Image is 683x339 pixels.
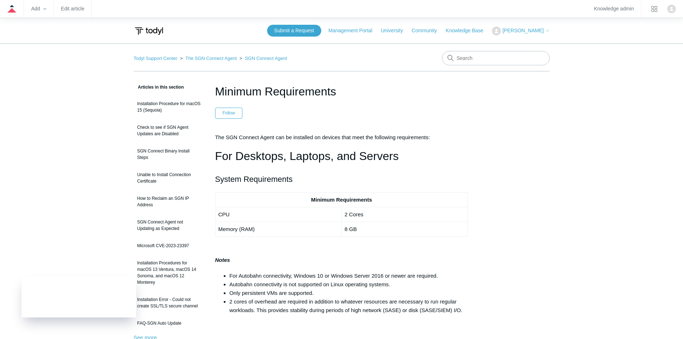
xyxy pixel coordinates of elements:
[667,5,676,13] zd-hc-trigger: Click your profile icon to open the profile menu
[381,27,410,34] a: University
[215,207,341,222] td: CPU
[31,7,46,11] zd-hc-trigger: Add
[215,83,468,100] h1: Minimum Requirements
[134,56,177,61] a: Todyl Support Center
[134,24,164,38] img: Todyl Support Center Help Center home page
[134,256,204,289] a: Installation Procedures for macOS 13 Ventura, macOS 14 Sonoma, and macOS 12 Monterey
[22,276,136,317] iframe: Todyl Status
[311,197,372,203] strong: Minimum Requirements
[134,144,204,164] a: SGN Connect Binary Install Steps
[134,85,184,90] span: Articles in this section
[492,27,549,36] button: [PERSON_NAME]
[134,293,204,313] a: Installation Error - Could not create SSL/TLS secure channel
[215,150,399,163] span: For Desktops, Laptops, and Servers
[667,5,676,13] img: user avatar
[229,272,468,280] li: For Autobahn connectivity, Windows 10 or Windows Server 2016 or newer are required.
[215,175,293,184] span: System Requirements
[61,7,84,11] a: Edit article
[594,7,634,11] a: Knowledge admin
[134,56,179,61] li: Todyl Support Center
[229,297,468,315] li: 2 cores of overhead are required in addition to whatever resources are necessary to run regular w...
[446,27,490,34] a: Knowledge Base
[412,27,444,34] a: Community
[238,56,287,61] li: SGN Connect Agent
[134,121,204,141] a: Check to see if SGN Agent Updates are Disabled
[134,215,204,235] a: SGN Connect Agent not Updating as Expected
[215,257,230,263] strong: Notes
[134,192,204,212] a: How to Reclaim an SGN IP Address
[134,168,204,188] a: Unable to Install Connection Certificate
[442,51,550,65] input: Search
[134,239,204,253] a: Microsoft CVE-2023-23397
[328,27,379,34] a: Management Portal
[185,56,237,61] a: The SGN Connect Agent
[179,56,238,61] li: The SGN Connect Agent
[229,289,468,297] li: Only persistent VMs are supported.
[245,56,287,61] a: SGN Connect Agent
[502,28,544,33] span: [PERSON_NAME]
[134,97,204,117] a: Installation Procedure for macOS 15 (Sequoia)
[215,222,341,236] td: Memory (RAM)
[215,108,243,118] button: Follow Article
[341,207,468,222] td: 2 Cores
[341,222,468,236] td: 8 GB
[134,316,204,330] a: FAQ-SGN Auto Update
[229,280,468,289] li: Autobahn connectivity is not supported on Linux operating systems.
[215,134,430,140] span: The SGN Connect Agent can be installed on devices that meet the following requirements:
[267,25,321,37] a: Submit a Request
